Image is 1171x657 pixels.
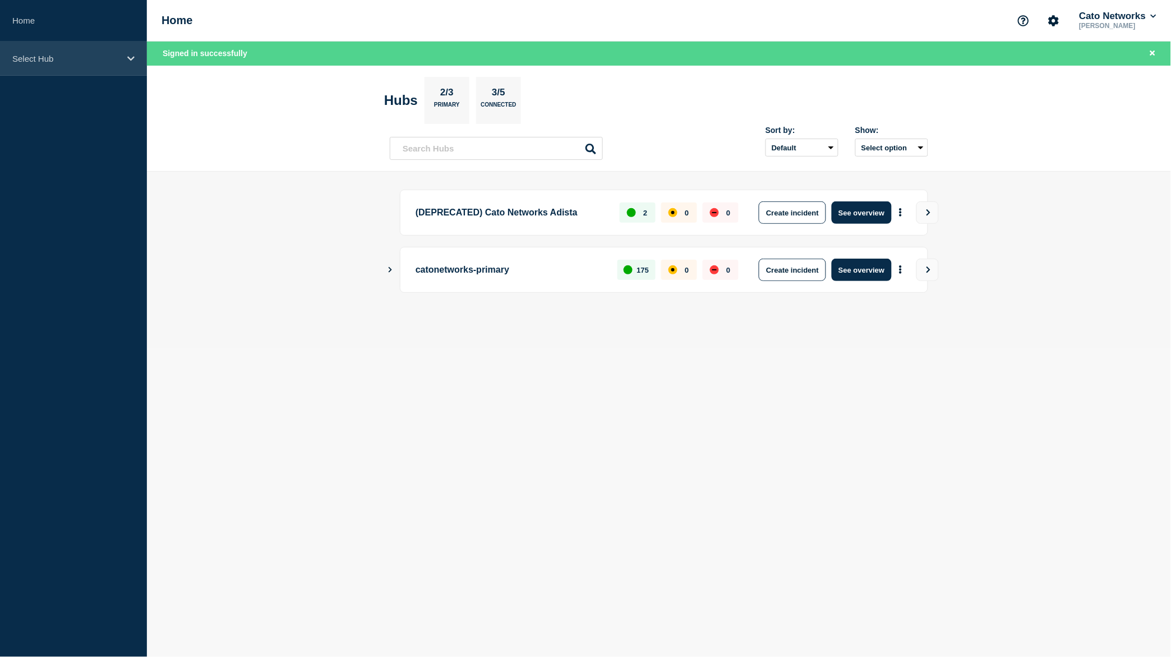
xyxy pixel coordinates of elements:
div: Sort by: [766,126,838,135]
div: affected [669,265,677,274]
div: Show: [855,126,928,135]
p: 175 [637,266,649,274]
button: See overview [832,201,891,224]
p: 3/5 [488,87,510,102]
p: Connected [481,102,516,113]
button: Close banner [1146,47,1160,60]
div: down [710,208,719,217]
button: Account settings [1042,9,1066,33]
p: 2 [643,209,647,217]
button: Cato Networks [1077,11,1159,22]
p: 0 [685,209,689,217]
p: (DEPRECATED) Cato Networks Adista [416,201,607,224]
p: [PERSON_NAME] [1077,22,1159,30]
button: Support [1012,9,1035,33]
button: Select option [855,139,928,157]
div: affected [669,208,677,217]
button: More actions [893,203,908,223]
div: up [627,208,636,217]
button: Show Connected Hubs [388,266,393,274]
h1: Home [162,14,193,27]
button: Create incident [759,201,826,224]
div: up [624,265,633,274]
select: Sort by [766,139,838,157]
input: Search Hubs [390,137,603,160]
button: Create incident [759,259,826,281]
div: down [710,265,719,274]
button: More actions [893,260,908,281]
p: 0 [726,266,730,274]
h2: Hubs [384,93,418,108]
p: 0 [685,266,689,274]
p: Primary [434,102,460,113]
p: 2/3 [436,87,458,102]
button: View [916,201,939,224]
p: 0 [726,209,730,217]
span: Signed in successfully [163,49,247,58]
button: View [916,259,939,281]
p: catonetworks-primary [416,259,605,281]
p: Select Hub [12,54,120,63]
button: See overview [832,259,891,281]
